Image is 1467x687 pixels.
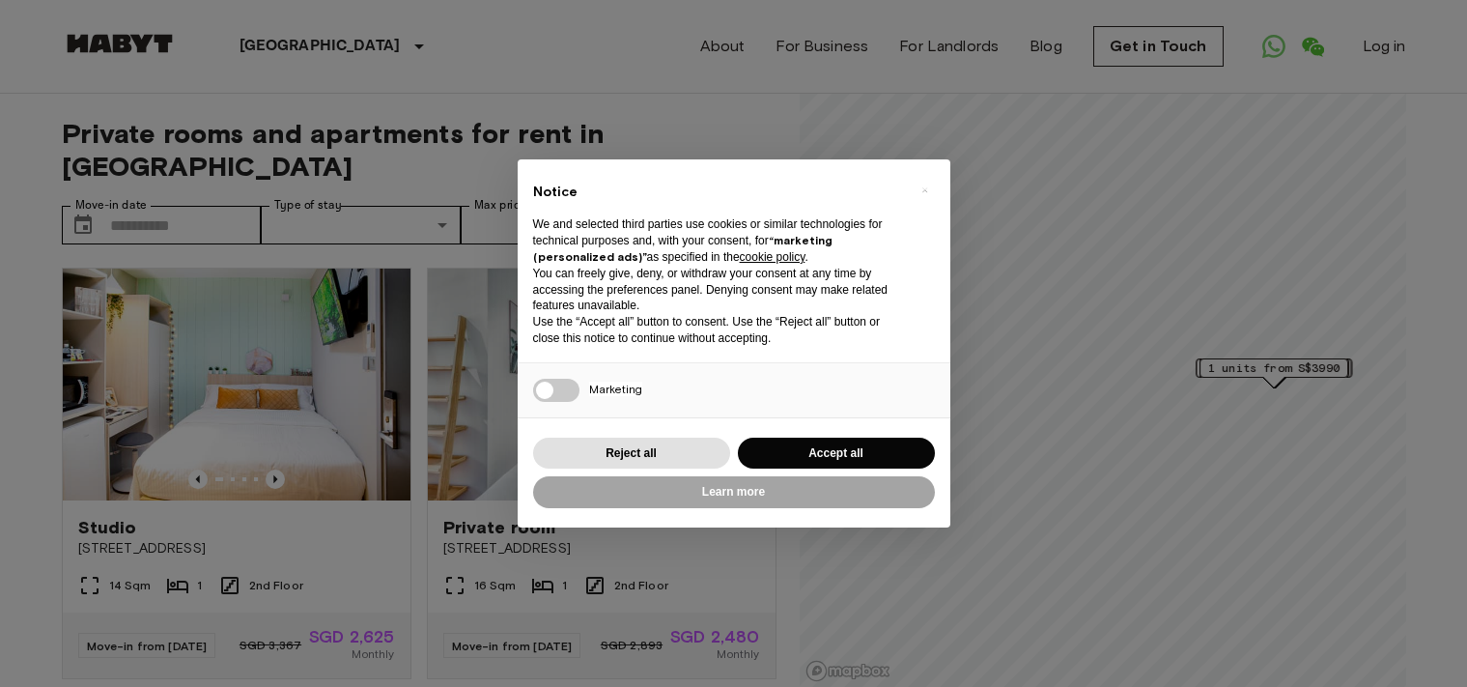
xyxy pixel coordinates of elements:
[910,175,941,206] button: Close this notice
[921,179,928,202] span: ×
[533,438,730,470] button: Reject all
[740,250,805,264] a: cookie policy
[533,266,904,314] p: You can freely give, deny, or withdraw your consent at any time by accessing the preferences pane...
[533,314,904,347] p: Use the “Accept all” button to consent. Use the “Reject all” button or close this notice to conti...
[533,183,904,202] h2: Notice
[738,438,935,470] button: Accept all
[533,233,832,264] strong: “marketing (personalized ads)”
[533,476,935,508] button: Learn more
[533,216,904,265] p: We and selected third parties use cookies or similar technologies for technical purposes and, wit...
[589,382,642,396] span: Marketing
